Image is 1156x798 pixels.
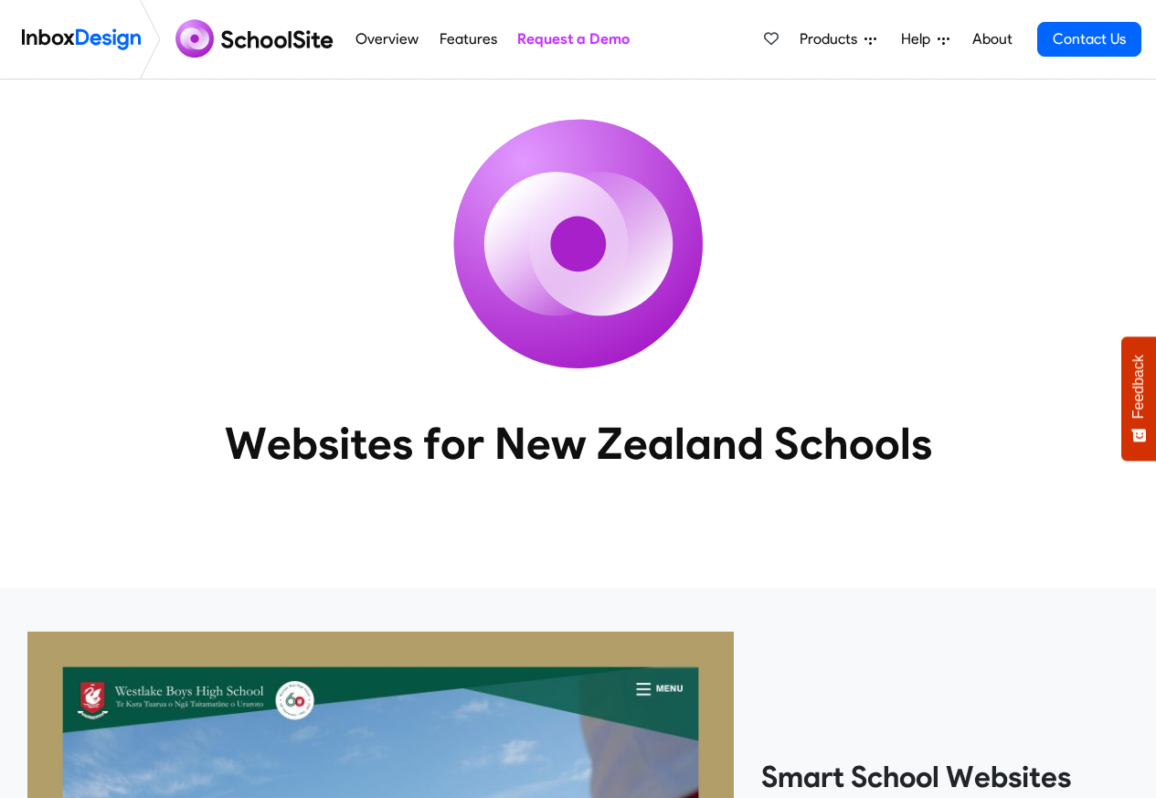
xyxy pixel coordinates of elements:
[967,21,1017,58] a: About
[351,21,424,58] a: Overview
[901,28,938,50] span: Help
[800,28,864,50] span: Products
[144,416,1013,471] heading: Websites for New Zealand Schools
[792,21,884,58] a: Products
[1121,336,1156,461] button: Feedback - Show survey
[1037,22,1141,57] a: Contact Us
[168,17,345,61] img: schoolsite logo
[761,759,1129,795] heading: Smart School Websites
[1130,355,1147,419] span: Feedback
[414,80,743,409] img: icon_schoolsite.svg
[512,21,634,58] a: Request a Demo
[434,21,502,58] a: Features
[894,21,957,58] a: Help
